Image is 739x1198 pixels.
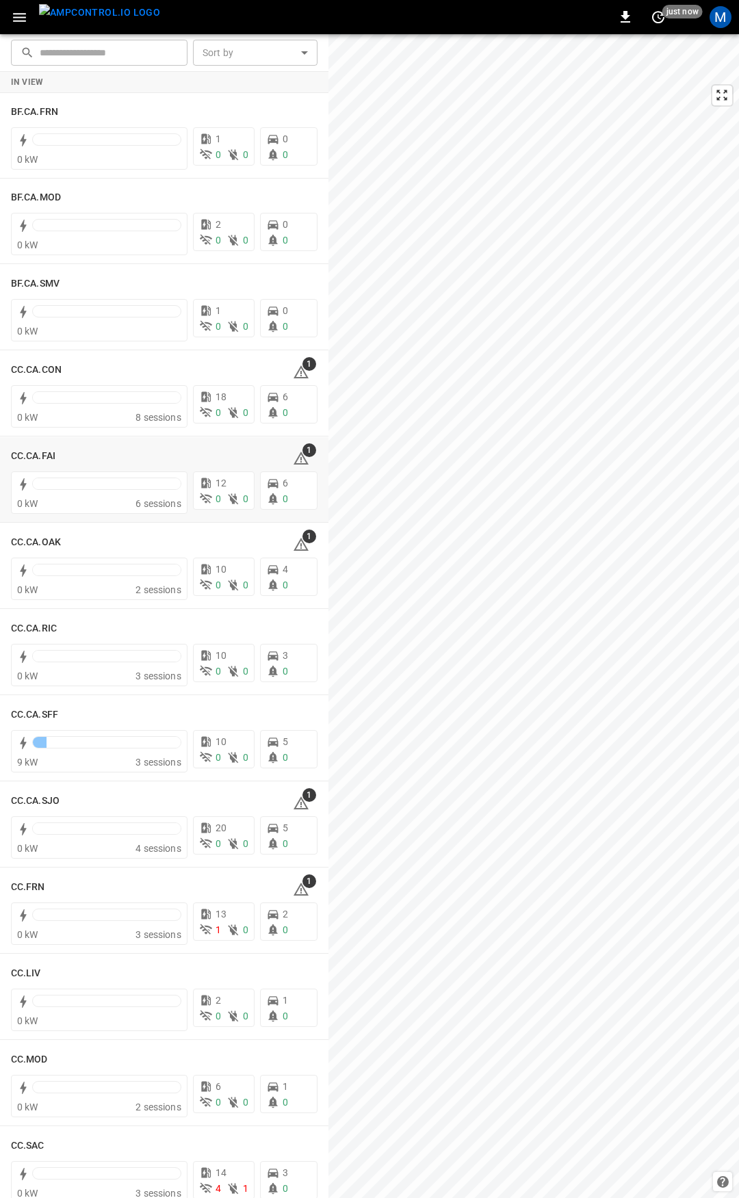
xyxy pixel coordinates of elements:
[243,493,248,504] span: 0
[243,321,248,332] span: 0
[283,1081,288,1092] span: 1
[302,530,316,543] span: 1
[17,326,38,337] span: 0 kW
[710,6,731,28] div: profile-icon
[283,321,288,332] span: 0
[283,995,288,1006] span: 1
[283,391,288,402] span: 6
[243,1011,248,1021] span: 0
[17,154,38,165] span: 0 kW
[135,412,181,423] span: 8 sessions
[216,822,226,833] span: 20
[11,707,58,722] h6: CC.CA.SFF
[216,995,221,1006] span: 2
[243,235,248,246] span: 0
[283,1011,288,1021] span: 0
[17,929,38,940] span: 0 kW
[328,34,739,1198] canvas: Map
[283,305,288,316] span: 0
[17,1102,38,1112] span: 0 kW
[17,757,38,768] span: 9 kW
[11,1138,44,1154] h6: CC.SAC
[216,924,221,935] span: 1
[11,190,61,205] h6: BF.CA.MOD
[283,149,288,160] span: 0
[243,580,248,590] span: 0
[243,1183,248,1194] span: 1
[39,4,160,21] img: ampcontrol.io logo
[216,666,221,677] span: 0
[283,133,288,144] span: 0
[216,1081,221,1092] span: 6
[216,909,226,920] span: 13
[283,924,288,935] span: 0
[216,752,221,763] span: 0
[135,757,181,768] span: 3 sessions
[11,77,44,87] strong: In View
[243,838,248,849] span: 0
[283,822,288,833] span: 5
[216,407,221,418] span: 0
[17,843,38,854] span: 0 kW
[17,239,38,250] span: 0 kW
[243,149,248,160] span: 0
[216,1183,221,1194] span: 4
[216,564,226,575] span: 10
[135,1102,181,1112] span: 2 sessions
[11,966,41,981] h6: CC.LIV
[216,305,221,316] span: 1
[17,1015,38,1026] span: 0 kW
[283,838,288,849] span: 0
[283,1167,288,1178] span: 3
[216,838,221,849] span: 0
[283,650,288,661] span: 3
[11,621,57,636] h6: CC.CA.RIC
[216,391,226,402] span: 18
[216,235,221,246] span: 0
[11,880,45,895] h6: CC.FRN
[17,412,38,423] span: 0 kW
[216,493,221,504] span: 0
[216,736,226,747] span: 10
[135,584,181,595] span: 2 sessions
[135,843,181,854] span: 4 sessions
[302,357,316,371] span: 1
[647,6,669,28] button: set refresh interval
[11,363,62,378] h6: CC.CA.CON
[11,794,60,809] h6: CC.CA.SJO
[135,670,181,681] span: 3 sessions
[243,666,248,677] span: 0
[17,670,38,681] span: 0 kW
[135,929,181,940] span: 3 sessions
[216,1011,221,1021] span: 0
[216,650,226,661] span: 10
[243,407,248,418] span: 0
[283,666,288,677] span: 0
[135,498,181,509] span: 6 sessions
[283,219,288,230] span: 0
[216,580,221,590] span: 0
[243,752,248,763] span: 0
[283,564,288,575] span: 4
[302,443,316,457] span: 1
[216,478,226,489] span: 12
[283,580,288,590] span: 0
[243,924,248,935] span: 0
[283,752,288,763] span: 0
[11,535,61,550] h6: CC.CA.OAK
[17,498,38,509] span: 0 kW
[11,449,55,464] h6: CC.CA.FAI
[11,276,60,291] h6: BF.CA.SMV
[216,133,221,144] span: 1
[283,1183,288,1194] span: 0
[11,1052,48,1067] h6: CC.MOD
[302,788,316,802] span: 1
[216,1167,226,1178] span: 14
[283,1097,288,1108] span: 0
[216,219,221,230] span: 2
[11,105,58,120] h6: BF.CA.FRN
[216,1097,221,1108] span: 0
[283,736,288,747] span: 5
[216,149,221,160] span: 0
[17,584,38,595] span: 0 kW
